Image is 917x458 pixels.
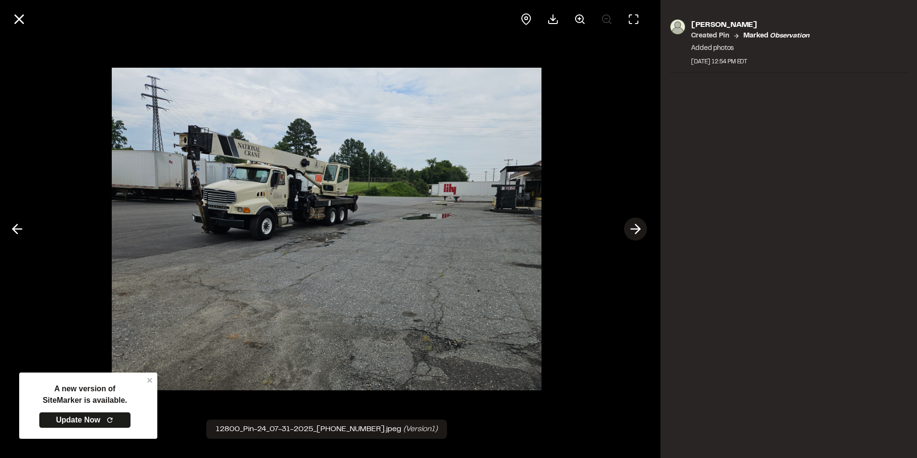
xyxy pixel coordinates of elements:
[691,19,809,31] p: [PERSON_NAME]
[624,217,647,241] button: Next photo
[691,58,809,66] div: [DATE] 12:54 PM EDT
[770,33,809,39] em: observation
[8,8,31,31] button: Close modal
[691,31,729,41] p: Created Pin
[622,8,645,31] button: Toggle Fullscreen
[112,58,541,400] img: file
[6,217,29,241] button: Previous photo
[568,8,591,31] button: Zoom in
[743,31,809,41] p: Marked
[670,19,685,35] img: photo
[515,8,538,31] div: View pin on map
[691,43,809,54] p: Added photos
